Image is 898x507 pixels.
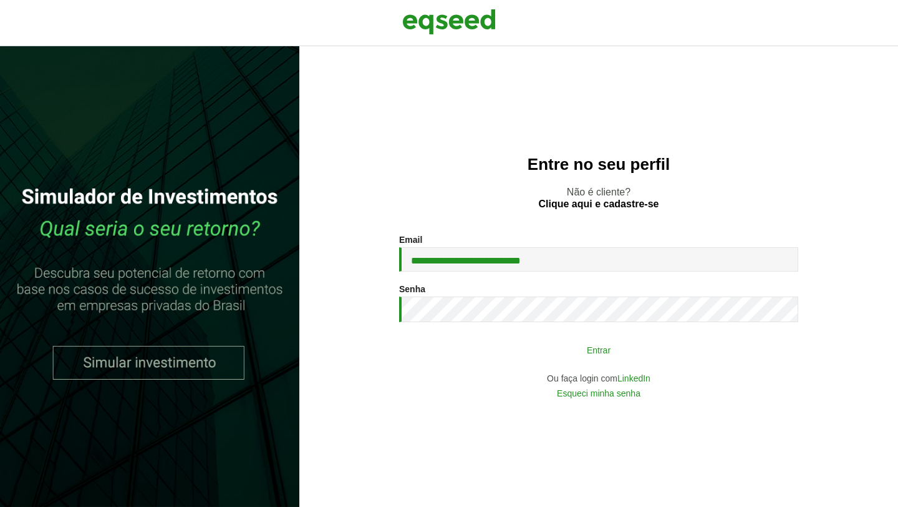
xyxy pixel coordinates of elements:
[399,374,798,383] div: Ou faça login com
[539,199,659,209] a: Clique aqui e cadastre-se
[324,155,873,174] h2: Entre no seu perfil
[437,338,761,362] button: Entrar
[399,235,422,244] label: Email
[617,374,650,383] a: LinkedIn
[324,186,873,210] p: Não é cliente?
[557,389,640,398] a: Esqueci minha senha
[399,285,425,293] label: Senha
[402,6,496,37] img: EqSeed Logo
